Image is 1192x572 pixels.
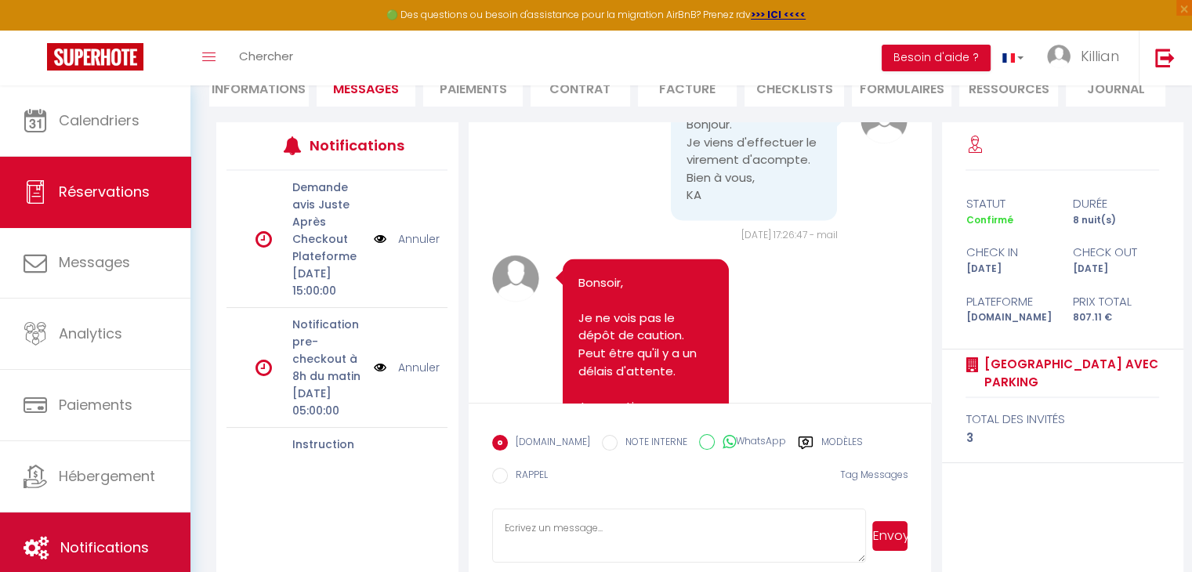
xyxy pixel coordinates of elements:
[59,182,150,201] span: Réservations
[955,194,1063,213] div: statut
[59,466,155,486] span: Hébergement
[955,243,1063,262] div: check in
[955,262,1063,277] div: [DATE]
[292,436,364,470] p: Instruction d'arrivée
[1066,68,1165,107] li: Journal
[1081,46,1119,66] span: Killian
[508,435,590,452] label: [DOMAIN_NAME]
[1155,48,1175,67] img: logout
[872,521,908,551] button: Envoyer
[959,68,1059,107] li: Ressources
[423,68,523,107] li: Paiements
[531,68,630,107] li: Contrat
[292,179,364,265] p: Demande avis Juste Après Checkout Plateforme
[578,274,713,451] pre: Bonsoir, Je ne vois pas le dépôt de caution. Peut être qu'il y a un délais d'attente. Je vous tie...
[1063,292,1170,311] div: Prix total
[47,43,143,71] img: Super Booking
[59,110,139,130] span: Calendriers
[59,395,132,415] span: Paiements
[955,310,1063,325] div: [DOMAIN_NAME]
[1063,310,1170,325] div: 807.11 €
[59,252,130,272] span: Messages
[292,265,364,299] p: [DATE] 15:00:00
[59,324,122,343] span: Analytics
[751,8,806,21] a: >>> ICI <<<<
[978,355,1159,392] a: [GEOGRAPHIC_DATA] avec parking
[1063,243,1170,262] div: check out
[1035,31,1139,85] a: ... Killian
[310,128,402,163] h3: Notifications
[966,213,1013,226] span: Confirmé
[687,116,821,205] pre: Bonjour. Je viens d'effectuer le virement d'acompte. Bien à vous, KA
[333,80,399,98] span: Messages
[398,359,440,376] a: Annuler
[209,68,309,107] li: Informations
[1063,213,1170,228] div: 8 nuit(s)
[839,468,908,481] span: Tag Messages
[227,31,305,85] a: Chercher
[292,385,364,419] p: [DATE] 05:00:00
[374,359,386,376] img: NO IMAGE
[292,316,364,385] p: Notification pre-checkout à 8h du matin
[398,230,440,248] a: Annuler
[508,468,548,485] label: RAPPEL
[638,68,737,107] li: Facture
[852,68,951,107] li: FORMULAIRES
[745,68,844,107] li: CHECKLISTS
[492,255,539,302] img: avatar.png
[966,429,1159,447] div: 3
[60,538,149,557] span: Notifications
[966,410,1159,429] div: total des invités
[374,230,386,248] img: NO IMAGE
[741,228,837,241] span: [DATE] 17:26:47 - mail
[618,435,687,452] label: NOTE INTERNE
[1063,194,1170,213] div: durée
[239,48,293,64] span: Chercher
[1047,45,1071,68] img: ...
[821,435,863,454] label: Modèles
[955,292,1063,311] div: Plateforme
[1063,262,1170,277] div: [DATE]
[882,45,991,71] button: Besoin d'aide ?
[715,434,786,451] label: WhatsApp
